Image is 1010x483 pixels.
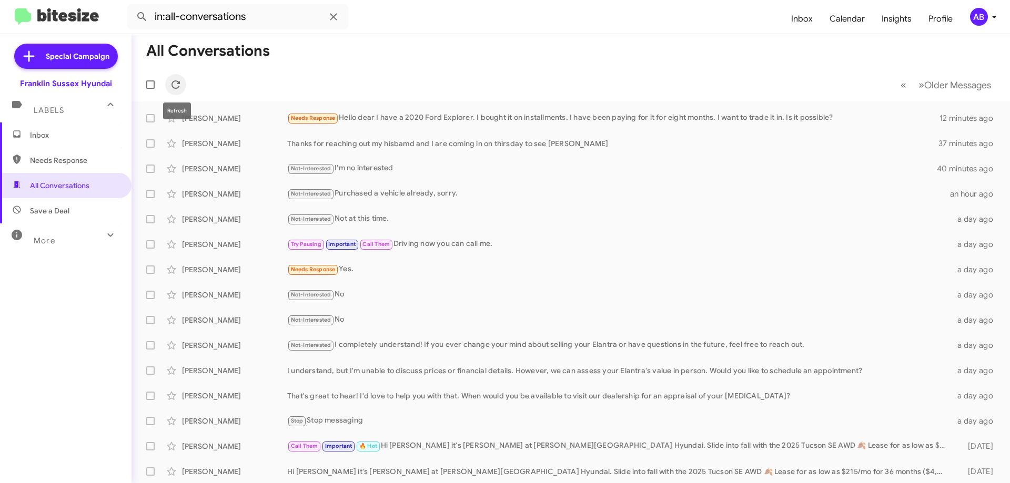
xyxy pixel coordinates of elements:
[362,241,390,248] span: Call Them
[30,180,89,191] span: All Conversations
[287,339,951,351] div: I completely understand! If you ever change your mind about selling your Elantra or have question...
[287,440,951,452] div: Hi [PERSON_NAME] it's [PERSON_NAME] at [PERSON_NAME][GEOGRAPHIC_DATA] Hyundai. Slide into fall wi...
[951,264,1002,275] div: a day ago
[291,165,331,172] span: Not-Interested
[291,291,331,298] span: Not-Interested
[291,417,304,424] span: Stop
[951,290,1002,300] div: a day ago
[182,340,287,351] div: [PERSON_NAME]
[182,138,287,149] div: [PERSON_NAME]
[291,241,321,248] span: Try Pausing
[182,315,287,325] div: [PERSON_NAME]
[783,4,821,34] a: Inbox
[287,415,951,427] div: Stop messaging
[873,4,920,34] a: Insights
[328,241,356,248] span: Important
[912,74,997,96] button: Next
[287,314,951,326] div: No
[287,263,951,275] div: Yes.
[163,102,191,119] div: Refresh
[359,443,377,449] span: 🔥 Hot
[951,416,1002,426] div: a day ago
[821,4,873,34] a: Calendar
[951,390,1002,401] div: a day ago
[34,106,64,115] span: Labels
[287,213,951,225] div: Not at this time.
[287,162,938,174] div: I'm no interested
[182,416,287,426] div: [PERSON_NAME]
[918,78,924,91] span: »
[182,264,287,275] div: [PERSON_NAME]
[291,342,331,348] span: Not-Interested
[291,443,318,449] span: Call Them
[30,155,119,166] span: Needs Response
[287,466,951,477] div: Hi [PERSON_NAME] it's [PERSON_NAME] at [PERSON_NAME][GEOGRAPHIC_DATA] Hyundai. Slide into fall wi...
[46,51,109,61] span: Special Campaign
[287,238,951,250] div: Driving now you can call me.
[182,441,287,451] div: [PERSON_NAME]
[34,236,55,245] span: More
[894,74,913,96] button: Previous
[961,8,998,26] button: AB
[291,215,331,222] span: Not-Interested
[30,130,119,140] span: Inbox
[182,214,287,224] div: [PERSON_NAME]
[895,74,997,96] nav: Page navigation example
[938,163,1002,174] div: 40 minutes ago
[970,8,988,26] div: AB
[14,44,118,69] a: Special Campaign
[287,138,938,149] div: Thanks for reaching out my hisbamd and I are coming in on thirsday to see [PERSON_NAME]
[951,365,1002,376] div: a day ago
[951,315,1002,325] div: a day ago
[182,163,287,174] div: [PERSON_NAME]
[291,115,336,121] span: Needs Response
[182,365,287,376] div: [PERSON_NAME]
[127,4,348,29] input: Search
[182,466,287,477] div: [PERSON_NAME]
[182,189,287,199] div: [PERSON_NAME]
[938,138,1002,149] div: 37 minutes ago
[924,79,991,91] span: Older Messages
[182,290,287,300] div: [PERSON_NAME]
[325,443,352,449] span: Important
[291,190,331,197] span: Not-Interested
[287,365,951,376] div: I understand, but I'm unable to discuss prices or financial details. However, we can assess your ...
[30,205,69,216] span: Save a Deal
[940,113,1002,124] div: 12 minutes ago
[951,214,1002,224] div: a day ago
[146,43,270,59] h1: All Conversations
[951,239,1002,250] div: a day ago
[951,441,1002,451] div: [DATE]
[950,189,1002,199] div: an hour ago
[182,239,287,250] div: [PERSON_NAME]
[920,4,961,34] a: Profile
[182,113,287,124] div: [PERSON_NAME]
[951,466,1002,477] div: [DATE]
[287,112,940,124] div: Hello dear I have a 2020 Ford Explorer. I bought it on installments. I have been paying for it fo...
[951,340,1002,351] div: a day ago
[291,266,336,273] span: Needs Response
[287,289,951,301] div: No
[182,390,287,401] div: [PERSON_NAME]
[291,316,331,323] span: Not-Interested
[287,188,950,200] div: Purchased a vehicle already, sorry.
[20,78,112,89] div: Franklin Sussex Hyundai
[901,78,906,91] span: «
[287,390,951,401] div: That's great to hear! I'd love to help you with that. When would you be available to visit our de...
